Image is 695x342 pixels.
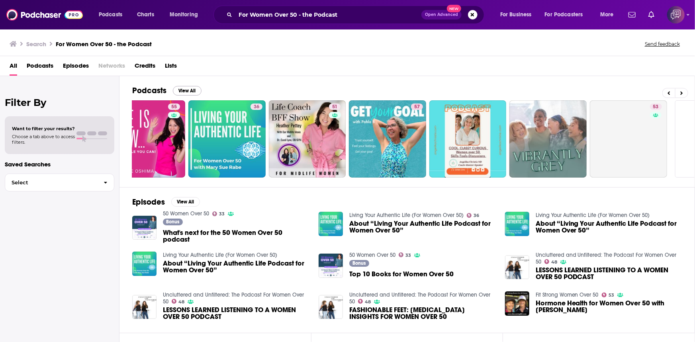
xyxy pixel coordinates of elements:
a: Living Your Authentic Life (For Women Over 50) [536,212,650,219]
span: 48 [551,260,557,264]
a: LESSONS LEARNED LISTENING TO A WOMEN OVER 50 PODCAST [536,267,682,280]
img: About “Living Your Authentic Life Podcast for Women Over 50” [319,212,343,236]
button: open menu [164,8,208,21]
a: Podcasts [27,59,53,76]
span: Choose a tab above to access filters. [12,134,75,145]
span: For Podcasters [545,9,583,20]
span: For Business [500,9,532,20]
img: Top 10 Books for Women Over 50 [319,254,343,278]
span: More [600,9,614,20]
span: 36 [474,214,479,217]
a: 50 Women Over 50 [163,210,209,217]
img: About “Living Your Authentic Life Podcast for Women Over 50” [132,252,157,276]
img: User Profile [667,6,685,23]
a: 51 [269,100,346,178]
a: 57 [411,104,423,110]
a: Show notifications dropdown [645,8,658,21]
span: Want to filter your results? [12,126,75,131]
span: Hormone Health for Women Over 50 with [PERSON_NAME] [536,300,682,313]
a: 48 [172,299,185,304]
img: Hormone Health for Women Over 50 with Jeannie Beaudin [505,291,529,316]
span: 55 [171,103,177,111]
span: 48 [365,300,371,304]
span: Podcasts [99,9,122,20]
a: 33 [212,211,225,216]
a: FASHIONABLE FEET: PODIATRY INSIGHTS FOR WOMEN OVER 50 [349,307,495,320]
button: View All [173,86,202,96]
img: LESSONS LEARNED LISTENING TO A WOMEN OVER 50 PODCAST [505,255,529,279]
span: Bonus [166,219,179,224]
a: Credits [135,59,155,76]
span: 48 [178,300,184,304]
button: open menu [595,8,624,21]
a: All [10,59,17,76]
p: Saved Searches [5,160,114,168]
span: 36 [254,103,259,111]
a: 36 [188,100,266,178]
a: 51 [329,104,341,110]
a: What's next for the 50 Women Over 50 podcast [163,229,309,243]
a: Charts [132,8,159,21]
a: 36 [467,213,480,218]
span: Networks [98,59,125,76]
a: 53 [602,293,615,297]
span: Open Advanced [425,13,458,17]
h3: For Women Over 50 - the Podcast [56,40,152,48]
span: Top 10 Books for Women Over 50 [349,271,454,278]
a: What's next for the 50 Women Over 50 podcast [132,216,157,240]
a: 48 [358,299,371,304]
a: Lists [165,59,177,76]
span: Bonus [352,261,366,266]
span: 53 [609,293,614,297]
button: open menu [495,8,542,21]
a: 50 Women Over 50 [349,252,395,258]
a: EpisodesView All [132,197,200,207]
span: 53 [653,103,659,111]
a: Fit Strong Women Over 50 [536,291,599,298]
button: Show profile menu [667,6,685,23]
a: Living Your Authentic Life (For Women Over 50) [349,212,464,219]
a: FASHIONABLE FEET: PODIATRY INSIGHTS FOR WOMEN OVER 50 [319,295,343,319]
h2: Filter By [5,97,114,108]
a: Uncluttered and Unfiltered: The Podcast For Women Over 50 [349,291,490,305]
a: 53 [590,100,667,178]
button: Send feedback [642,41,682,47]
button: Open AdvancedNew [421,10,462,20]
a: 36 [251,104,262,110]
a: 55 [168,104,180,110]
a: About “Living Your Authentic Life Podcast for Women Over 50” [536,220,682,234]
a: 33 [399,252,411,257]
div: Search podcasts, credits, & more... [221,6,492,24]
a: Hormone Health for Women Over 50 with Jeannie Beaudin [536,300,682,313]
span: New [447,5,461,12]
span: FASHIONABLE FEET: [MEDICAL_DATA] INSIGHTS FOR WOMEN OVER 50 [349,307,495,320]
img: About “Living Your Authentic Life Podcast for Women Over 50” [505,212,529,236]
a: Episodes [63,59,89,76]
a: 53 [650,104,662,110]
span: LESSONS LEARNED LISTENING TO A WOMEN OVER 50 PODCAST [163,307,309,320]
a: About “Living Your Authentic Life Podcast for Women Over 50” [349,220,495,234]
a: 57 [349,100,426,178]
h3: Search [26,40,46,48]
span: Logged in as corioliscompany [667,6,685,23]
a: Uncluttered and Unfiltered: The Podcast For Women Over 50 [536,252,677,265]
a: About “Living Your Authentic Life Podcast for Women Over 50” [163,260,309,274]
a: Living Your Authentic Life (For Women Over 50) [163,252,277,258]
img: Podchaser - Follow, Share and Rate Podcasts [6,7,83,22]
span: Monitoring [170,9,198,20]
